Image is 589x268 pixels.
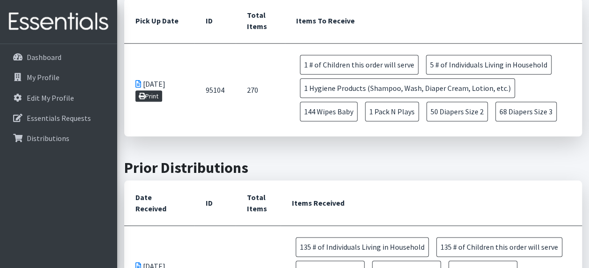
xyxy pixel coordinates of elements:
[4,109,113,127] a: Essentials Requests
[124,159,582,177] h2: Prior Distributions
[27,93,74,103] p: Edit My Profile
[27,134,69,143] p: Distributions
[236,180,281,226] th: Total Items
[194,180,236,226] th: ID
[236,43,285,136] td: 270
[300,55,418,74] span: 1 # of Children this order will serve
[4,89,113,107] a: Edit My Profile
[124,43,194,136] td: [DATE]
[300,78,515,98] span: 1 Hygiene Products (Shampoo, Wash, Diaper Cream, Lotion, etc.)
[4,6,113,37] img: HumanEssentials
[495,102,557,121] span: 68 Diapers Size 3
[436,237,562,257] span: 135 # of Children this order will serve
[426,102,488,121] span: 50 Diapers Size 2
[300,102,358,121] span: 144 Wipes Baby
[4,68,113,87] a: My Profile
[124,180,194,226] th: Date Received
[426,55,552,74] span: 5 # of Individuals Living in Household
[27,73,60,82] p: My Profile
[4,48,113,67] a: Dashboard
[281,180,582,226] th: Items Received
[365,102,419,121] span: 1 Pack N Plays
[27,52,61,62] p: Dashboard
[135,90,162,102] a: Print
[194,43,236,136] td: 95104
[27,113,91,123] p: Essentials Requests
[296,237,429,257] span: 135 # of Individuals Living in Household
[4,129,113,148] a: Distributions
